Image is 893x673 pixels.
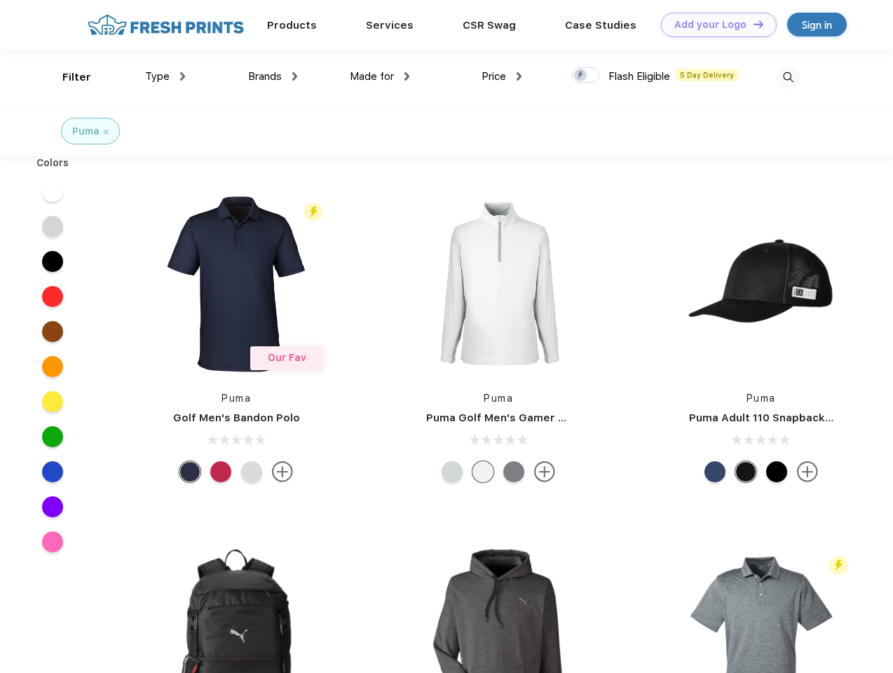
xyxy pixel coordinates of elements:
[829,556,848,575] img: flash_active_toggle.svg
[503,461,524,482] div: Quiet Shade
[180,72,185,81] img: dropdown.png
[426,412,648,424] a: Puma Golf Men's Gamer Golf Quarter-Zip
[221,393,251,404] a: Puma
[267,19,317,32] a: Products
[173,412,300,424] a: Golf Men's Bandon Polo
[802,17,832,33] div: Sign in
[26,156,80,170] div: Colors
[304,203,323,222] img: flash_active_toggle.svg
[72,124,100,139] div: Puma
[787,13,847,36] a: Sign in
[674,19,747,31] div: Add your Logo
[272,461,293,482] img: more.svg
[442,461,463,482] div: High Rise
[179,461,200,482] div: Navy Blazer
[668,191,854,377] img: func=resize&h=266
[766,461,787,482] div: Pma Blk Pma Blk
[472,461,493,482] div: Bright White
[754,20,763,28] img: DT
[104,130,109,135] img: filter_cancel.svg
[676,69,738,81] span: 5 Day Delivery
[350,70,394,83] span: Made for
[484,393,513,404] a: Puma
[292,72,297,81] img: dropdown.png
[404,72,409,81] img: dropdown.png
[210,461,231,482] div: Ski Patrol
[608,70,670,83] span: Flash Eligible
[241,461,262,482] div: High Rise
[463,19,516,32] a: CSR Swag
[83,13,248,37] img: fo%20logo%202.webp
[517,72,522,81] img: dropdown.png
[777,66,800,89] img: desktop_search.svg
[248,70,282,83] span: Brands
[405,191,592,377] img: func=resize&h=266
[797,461,818,482] img: more.svg
[143,191,329,377] img: func=resize&h=266
[747,393,776,404] a: Puma
[366,19,414,32] a: Services
[268,352,306,363] span: Our Fav
[482,70,506,83] span: Price
[145,70,170,83] span: Type
[62,69,91,86] div: Filter
[704,461,725,482] div: Peacoat with Qut Shd
[534,461,555,482] img: more.svg
[735,461,756,482] div: Pma Blk with Pma Blk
